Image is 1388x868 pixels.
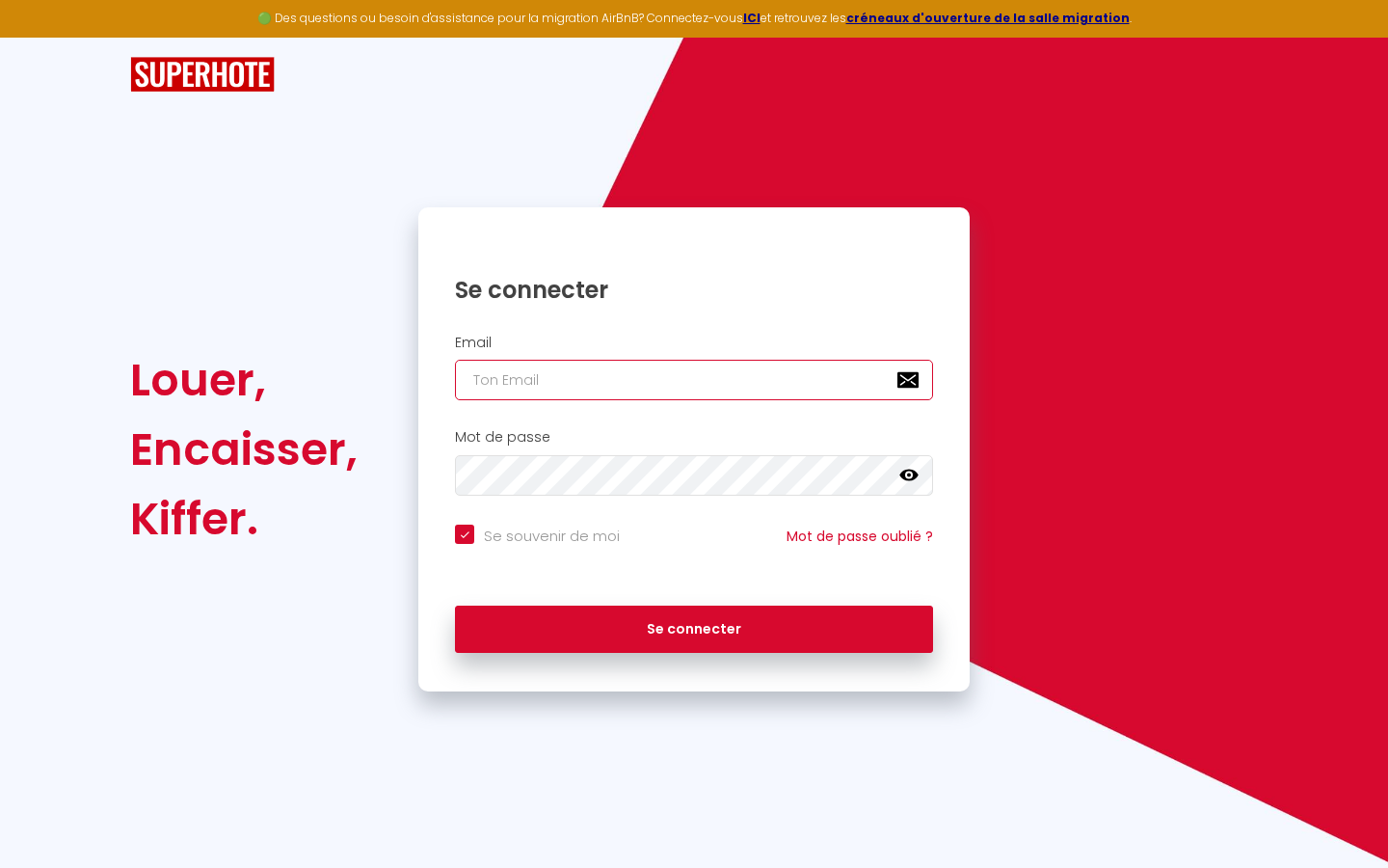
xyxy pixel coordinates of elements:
[455,360,933,400] input: Ton Email
[455,275,933,305] h1: Se connecter
[130,415,358,484] div: Encaisser,
[130,57,275,93] img: SuperHote logo
[455,335,933,351] h2: Email
[455,606,933,654] button: Se connecter
[787,527,933,546] a: Mot de passe oublié ?
[846,10,1130,26] a: créneaux d'ouverture de la salle migration
[130,345,358,415] div: Louer,
[15,8,73,66] button: Ouvrir le widget de chat LiveChat
[130,484,358,554] div: Kiffer.
[455,429,933,446] h2: Mot de passe
[743,10,761,26] a: ICI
